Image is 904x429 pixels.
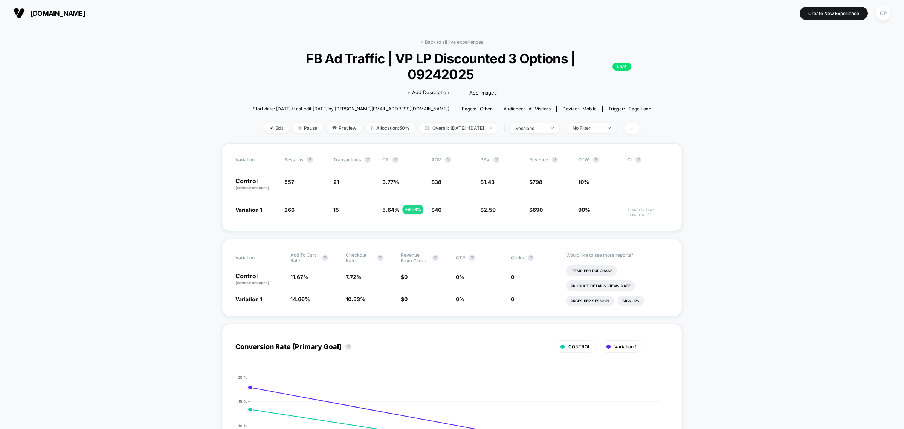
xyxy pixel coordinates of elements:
span: OTW [578,157,620,163]
span: All Visitors [528,106,551,112]
p: Would like to see more reports? [566,252,669,258]
span: 0 [511,274,514,280]
span: CI [627,157,669,163]
span: Checkout Rate [346,252,374,264]
button: CP [873,6,893,21]
button: [DOMAIN_NAME] [11,7,87,19]
span: $ [480,207,496,213]
img: calendar [425,126,429,130]
button: ? [307,157,313,163]
span: Transactions [333,157,361,162]
button: Create New Experience [800,7,868,20]
div: + 49.6 % [403,205,423,214]
button: ? [552,157,558,163]
span: + Add Description [407,89,449,97]
span: Device: [556,106,602,112]
span: --- [627,180,669,191]
span: 798 [533,179,542,185]
span: $ [401,296,408,302]
li: Product Details Views Rate [566,280,635,291]
span: Sessions [284,157,303,162]
span: (without changes) [235,185,269,190]
span: PSV [480,157,490,162]
span: $ [480,179,495,185]
span: 5.64 % [382,207,400,213]
div: Trigger: [608,106,651,112]
span: Variation 1 [614,344,637,349]
li: Items Per Purchase [566,265,617,276]
span: Allocation: 50% [366,123,415,133]
span: CR [382,157,389,162]
button: ? [635,157,641,163]
span: Edit [264,123,289,133]
button: ? [528,255,534,261]
img: rebalance [371,126,374,130]
span: CTR [456,255,465,260]
button: ? [445,157,451,163]
div: CP [876,6,890,21]
span: $ [431,207,441,213]
span: Preview [327,123,362,133]
span: 7.72 % [346,274,362,280]
tspan: 20 % [238,375,247,379]
img: end [298,126,302,130]
span: $ [529,207,543,213]
img: edit [270,126,273,130]
span: other [480,106,492,112]
span: 10% [578,179,589,185]
div: Audience: [504,106,551,112]
span: 46 [435,207,441,213]
span: Add To Cart Rate [290,252,318,264]
span: 11.67 % [290,274,308,280]
span: Variation 1 [235,296,262,302]
li: Signups [618,296,644,306]
span: 0 % [456,296,464,302]
span: 690 [533,207,543,213]
span: 0 % [456,274,464,280]
span: $ [401,274,408,280]
button: ? [392,157,399,163]
button: ? [345,344,351,350]
span: 14.66 % [290,296,310,302]
span: Revenue From Clicks [401,252,429,264]
span: 2.59 [484,207,496,213]
span: 15 [333,207,339,213]
p: Control [235,273,283,286]
span: 557 [284,179,294,185]
span: + Add Images [464,90,497,96]
img: end [608,127,611,129]
p: LIVE [612,63,631,71]
span: mobile [582,106,597,112]
img: end [551,127,554,129]
span: Variation 1 [235,207,262,213]
button: ? [377,255,383,261]
span: Start date: [DATE] (Last edit [DATE] by [PERSON_NAME][EMAIL_ADDRESS][DOMAIN_NAME]) [253,106,449,112]
span: (without changes) [235,280,269,285]
div: No Filter [573,125,603,131]
span: | [502,123,510,134]
span: Page Load [629,106,651,112]
div: sessions [515,126,545,131]
span: Revenue [529,157,548,162]
span: 3.77 % [382,179,399,185]
span: 0 [404,274,408,280]
tspan: 15 % [238,399,247,403]
span: $ [529,179,542,185]
span: 21 [333,179,339,185]
li: Pages Per Session [566,296,614,306]
button: ? [365,157,371,163]
span: Insufficient data for CI [627,208,669,218]
span: Variation [235,157,277,163]
img: Visually logo [14,8,25,19]
p: Control [235,178,277,191]
img: end [490,127,492,129]
span: Overall: [DATE] - [DATE] [419,123,498,133]
button: ? [432,255,438,261]
button: ? [322,255,328,261]
span: [DOMAIN_NAME] [31,9,85,17]
span: Pause [293,123,323,133]
span: 90% [578,207,590,213]
button: ? [593,157,599,163]
span: 266 [284,207,295,213]
div: Pages: [462,106,492,112]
